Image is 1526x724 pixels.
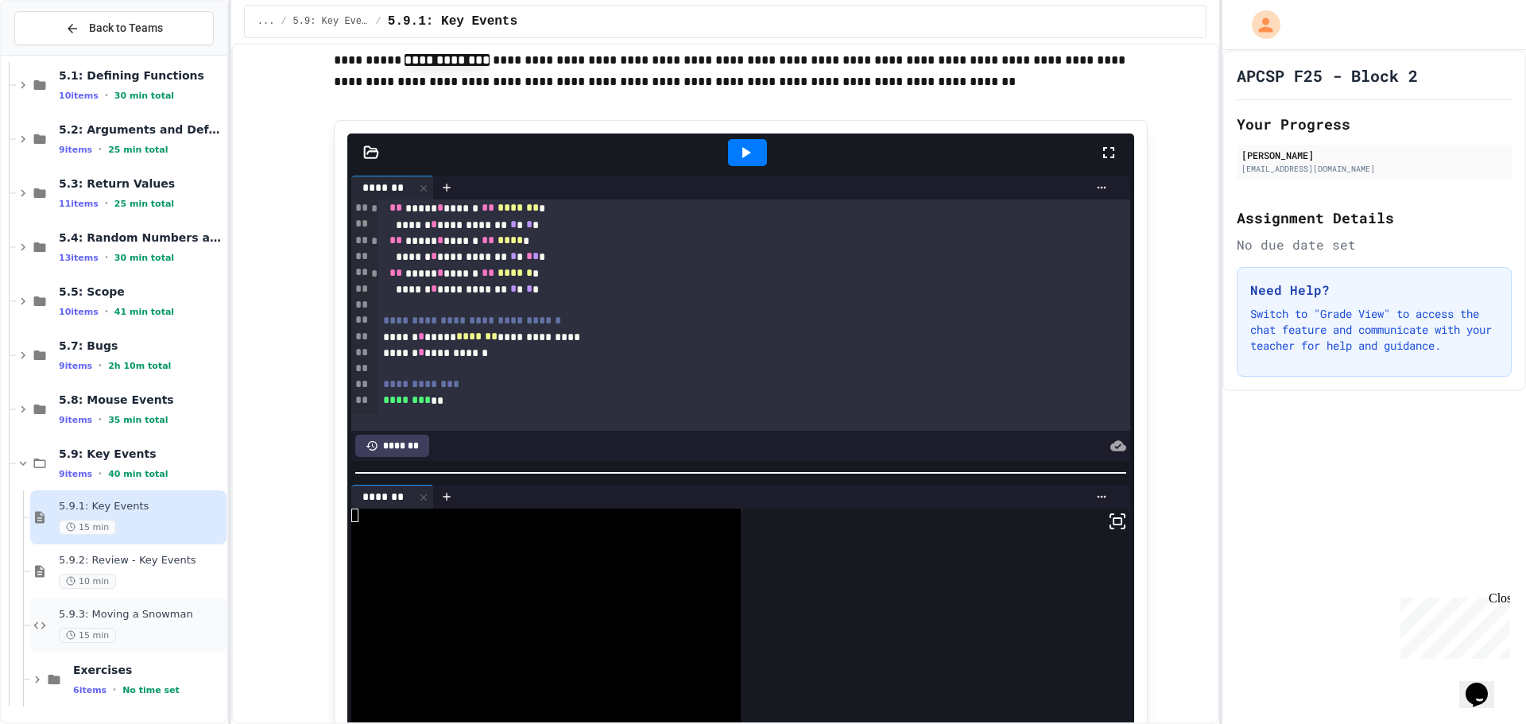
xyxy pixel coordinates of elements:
span: • [99,467,102,480]
span: / [281,15,286,28]
p: Switch to "Grade View" to access the chat feature and communicate with your teacher for help and ... [1250,306,1498,354]
span: 41 min total [114,307,174,317]
span: 30 min total [114,91,174,101]
span: 5.5: Scope [59,285,223,299]
span: 5.3: Return Values [59,176,223,191]
span: 5.9.1: Key Events [59,500,223,513]
iframe: chat widget [1394,591,1510,659]
span: 15 min [59,520,116,535]
span: 30 min total [114,253,174,263]
span: • [105,251,108,264]
span: 5.1: Defining Functions [59,68,223,83]
div: No due date set [1237,235,1512,254]
span: • [105,305,108,318]
span: 5.2: Arguments and Default Parameters [59,122,223,137]
span: • [105,197,108,210]
span: • [105,89,108,102]
span: 25 min total [108,145,168,155]
h1: APCSP F25 - Block 2 [1237,64,1418,87]
h3: Need Help? [1250,281,1498,300]
span: No time set [122,685,180,695]
div: My Account [1235,6,1284,43]
span: ... [258,15,275,28]
span: 5.8: Mouse Events [59,393,223,407]
span: 35 min total [108,415,168,425]
span: 6 items [73,685,107,695]
span: 5.9: Key Events [293,15,370,28]
span: 5.9.1: Key Events [388,12,517,31]
span: 25 min total [114,199,174,209]
span: 10 min [59,574,116,589]
div: Chat with us now!Close [6,6,110,101]
div: [EMAIL_ADDRESS][DOMAIN_NAME] [1241,163,1507,175]
span: 9 items [59,361,92,371]
h2: Assignment Details [1237,207,1512,229]
span: 9 items [59,415,92,425]
span: 5.9.2: Review - Key Events [59,554,223,567]
span: 9 items [59,145,92,155]
span: 5.7: Bugs [59,339,223,353]
span: 10 items [59,307,99,317]
iframe: chat widget [1459,660,1510,708]
div: [PERSON_NAME] [1241,148,1507,162]
span: 11 items [59,199,99,209]
button: Back to Teams [14,11,214,45]
span: 5.9.3: Moving a Snowman [59,608,223,621]
span: 15 min [59,628,116,643]
h2: Your Progress [1237,113,1512,135]
span: Back to Teams [89,20,163,37]
span: 2h 10m total [108,361,171,371]
span: 5.9: Key Events [59,447,223,461]
span: 40 min total [108,469,168,479]
span: • [99,413,102,426]
span: 9 items [59,469,92,479]
span: • [113,683,116,696]
span: • [99,143,102,156]
span: 13 items [59,253,99,263]
span: Exercises [73,663,223,677]
span: / [376,15,381,28]
span: • [99,359,102,372]
span: 10 items [59,91,99,101]
span: 5.4: Random Numbers and APIs [59,230,223,245]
